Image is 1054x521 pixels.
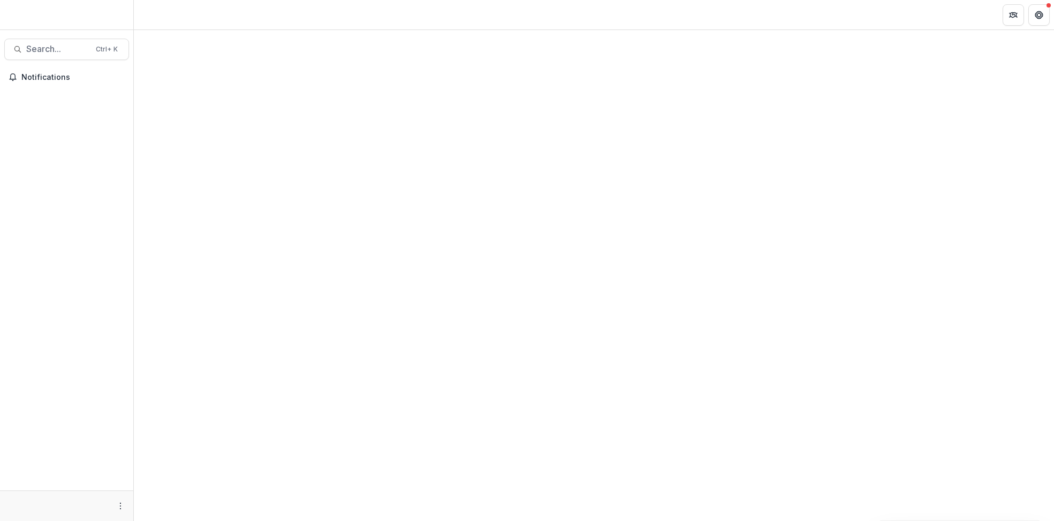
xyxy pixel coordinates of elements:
button: Notifications [4,69,129,86]
button: Search... [4,39,129,60]
button: Get Help [1028,4,1050,26]
button: More [114,500,127,512]
nav: breadcrumb [138,7,184,23]
span: Search... [26,44,89,54]
span: Notifications [21,73,125,82]
button: Partners [1003,4,1024,26]
div: Ctrl + K [94,43,120,55]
